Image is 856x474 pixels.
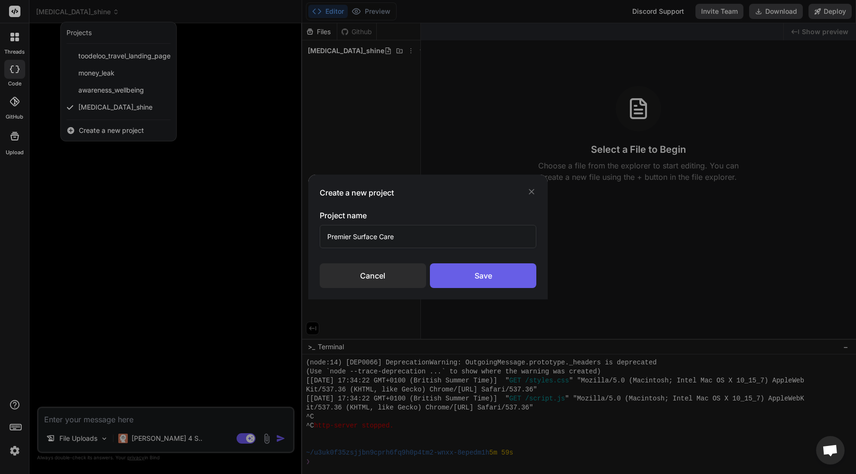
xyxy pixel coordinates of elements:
input: Title [320,225,537,248]
div: Save [430,263,536,288]
div: Open chat [816,436,845,465]
h3: Create a new project [320,187,394,198]
h3: Project name [320,210,537,221]
div: Cancel [320,263,426,288]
